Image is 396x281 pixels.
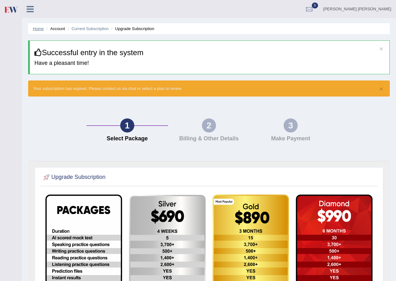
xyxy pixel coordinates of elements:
[28,81,390,96] div: Your subscription has expired. Please contact us via chat or select a plan to renew
[33,26,44,31] a: Home
[90,136,165,142] h4: Select Package
[379,45,383,52] button: ×
[379,86,383,92] button: ×
[312,3,318,8] span: 9
[253,136,328,142] h4: Make Payment
[110,26,154,32] li: Upgrade Subscription
[120,118,134,133] div: 1
[171,136,247,142] h4: Billing & Other Details
[202,118,216,133] div: 2
[45,26,65,32] li: Account
[42,173,105,182] h2: Upgrade Subscription
[34,49,385,57] h3: Successful entry in the system
[71,26,109,31] a: Current Subscription
[34,60,385,66] h4: Have a pleasant time!
[284,118,298,133] div: 3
